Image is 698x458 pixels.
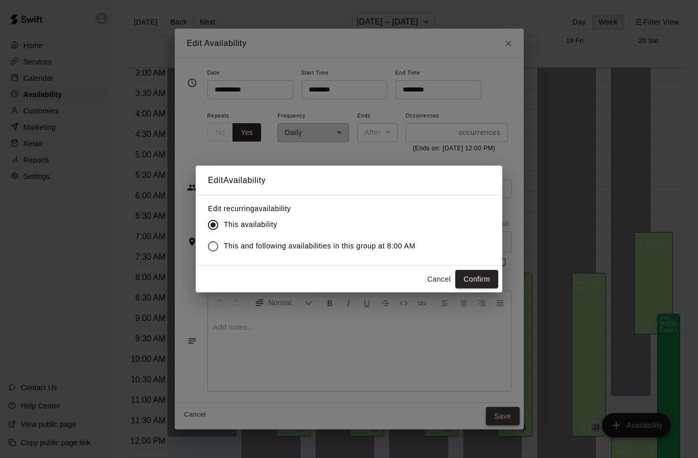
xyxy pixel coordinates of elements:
span: This availability [224,219,277,230]
span: This and following availabilities in this group at 8:00 AM [224,241,415,251]
h2: Edit Availability [196,166,502,195]
label: Edit recurring availability [208,203,424,214]
button: Confirm [455,270,498,289]
button: Cancel [423,270,455,289]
